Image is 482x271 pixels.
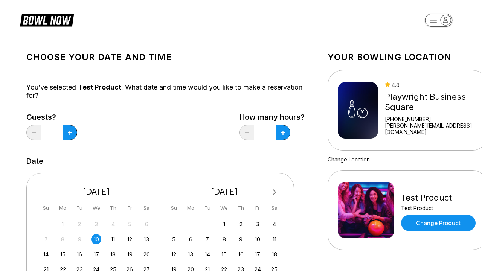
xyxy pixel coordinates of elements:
[338,82,378,139] img: Playwright Business - Square
[269,219,279,229] div: Choose Saturday, October 4th, 2025
[253,219,263,229] div: Choose Friday, October 3rd, 2025
[125,249,135,259] div: Choose Friday, September 19th, 2025
[385,116,477,122] div: [PHONE_NUMBER]
[38,187,155,197] div: [DATE]
[58,234,68,244] div: Not available Monday, September 8th, 2025
[202,249,212,259] div: Choose Tuesday, October 14th, 2025
[58,219,68,229] div: Not available Monday, September 1st, 2025
[186,249,196,259] div: Choose Monday, October 13th, 2025
[253,234,263,244] div: Choose Friday, October 10th, 2025
[41,249,51,259] div: Choose Sunday, September 14th, 2025
[58,249,68,259] div: Choose Monday, September 15th, 2025
[219,203,229,213] div: We
[142,249,152,259] div: Choose Saturday, September 20th, 2025
[401,215,476,231] a: Change Product
[142,219,152,229] div: Not available Saturday, September 6th, 2025
[125,203,135,213] div: Fr
[125,219,135,229] div: Not available Friday, September 5th, 2025
[41,234,51,244] div: Not available Sunday, September 7th, 2025
[169,249,179,259] div: Choose Sunday, October 12th, 2025
[58,203,68,213] div: Mo
[202,203,212,213] div: Tu
[75,203,85,213] div: Tu
[91,203,101,213] div: We
[219,249,229,259] div: Choose Wednesday, October 15th, 2025
[108,219,118,229] div: Not available Thursday, September 4th, 2025
[338,182,394,238] img: Test Product
[269,203,279,213] div: Sa
[385,92,477,112] div: Playwright Business - Square
[239,113,305,121] label: How many hours?
[236,249,246,259] div: Choose Thursday, October 16th, 2025
[125,234,135,244] div: Choose Friday, September 12th, 2025
[401,205,476,211] div: Test Product
[186,234,196,244] div: Choose Monday, October 6th, 2025
[108,234,118,244] div: Choose Thursday, September 11th, 2025
[26,83,305,100] div: You’ve selected ! What date and time would you like to make a reservation for?
[236,234,246,244] div: Choose Thursday, October 9th, 2025
[328,156,370,163] a: Change Location
[108,249,118,259] div: Choose Thursday, September 18th, 2025
[75,249,85,259] div: Choose Tuesday, September 16th, 2025
[26,113,77,121] label: Guests?
[169,203,179,213] div: Su
[253,249,263,259] div: Choose Friday, October 17th, 2025
[268,186,281,198] button: Next Month
[26,157,43,165] label: Date
[186,203,196,213] div: Mo
[166,187,283,197] div: [DATE]
[108,203,118,213] div: Th
[75,219,85,229] div: Not available Tuesday, September 2nd, 2025
[236,219,246,229] div: Choose Thursday, October 2nd, 2025
[26,52,305,62] h1: Choose your Date and time
[253,203,263,213] div: Fr
[91,249,101,259] div: Choose Wednesday, September 17th, 2025
[401,193,476,203] div: Test Product
[219,234,229,244] div: Choose Wednesday, October 8th, 2025
[202,234,212,244] div: Choose Tuesday, October 7th, 2025
[269,234,279,244] div: Choose Saturday, October 11th, 2025
[385,82,477,88] div: 4.8
[91,219,101,229] div: Not available Wednesday, September 3rd, 2025
[385,122,477,135] a: [PERSON_NAME][EMAIL_ADDRESS][DOMAIN_NAME]
[75,234,85,244] div: Not available Tuesday, September 9th, 2025
[41,203,51,213] div: Su
[219,219,229,229] div: Choose Wednesday, October 1st, 2025
[169,234,179,244] div: Choose Sunday, October 5th, 2025
[236,203,246,213] div: Th
[142,203,152,213] div: Sa
[142,234,152,244] div: Choose Saturday, September 13th, 2025
[269,249,279,259] div: Choose Saturday, October 18th, 2025
[78,83,121,91] span: Test Product
[91,234,101,244] div: Choose Wednesday, September 10th, 2025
